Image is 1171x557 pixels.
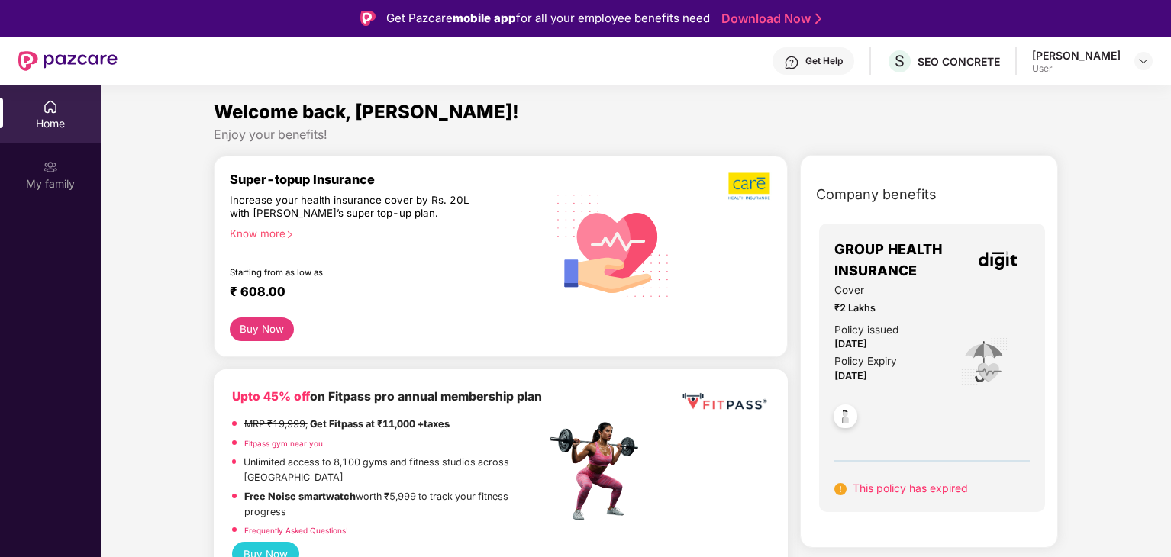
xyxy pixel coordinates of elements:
b: Upto 45% off [232,389,310,404]
div: ₹ 608.00 [230,284,531,302]
strong: Get Fitpass at ₹11,000 +taxes [310,418,450,430]
span: Company benefits [816,184,937,205]
span: ₹2 Lakhs [834,301,939,316]
div: Get Pazcare for all your employee benefits need [386,9,710,27]
div: Super-topup Insurance [230,172,546,187]
span: This policy has expired [853,481,968,494]
div: Starting from as low as [230,267,481,278]
img: svg+xml;base64,PHN2ZyBpZD0iRHJvcGRvd24tMzJ4MzIiIHhtbG5zPSJodHRwOi8vd3d3LnczLm9yZy8yMDAwL3N2ZyIgd2... [1137,55,1150,67]
a: Download Now [721,11,817,27]
div: Know more [230,227,537,238]
img: svg+xml;base64,PHN2ZyBpZD0iSG9tZSIgeG1sbnM9Imh0dHA6Ly93d3cudzMub3JnLzIwMDAvc3ZnIiB3aWR0aD0iMjAiIG... [43,99,58,114]
b: on Fitpass pro annual membership plan [232,389,542,404]
img: fpp.png [545,418,652,525]
div: Policy issued [834,322,898,338]
span: S [895,52,905,70]
div: [PERSON_NAME] [1032,48,1121,63]
strong: mobile app [453,11,516,25]
span: Welcome back, [PERSON_NAME]! [214,101,519,123]
div: User [1032,63,1121,75]
div: Increase your health insurance cover by Rs. 20L with [PERSON_NAME]’s super top-up plan. [230,194,480,221]
div: Enjoy your benefits! [214,127,1059,143]
a: Fitpass gym near you [244,439,323,448]
span: Cover [834,282,939,298]
p: worth ₹5,999 to track your fitness progress [244,489,546,520]
img: b5dec4f62d2307b9de63beb79f102df3.png [728,172,772,201]
img: svg+xml;base64,PHN2ZyB3aWR0aD0iMjAiIGhlaWdodD0iMjAiIHZpZXdCb3g9IjAgMCAyMCAyMCIgZmlsbD0ibm9uZSIgeG... [43,159,58,175]
div: Get Help [805,55,843,67]
span: right [285,230,294,239]
img: fppp.png [679,388,769,416]
del: MRP ₹19,999, [244,418,308,430]
span: GROUP HEALTH INSURANCE [834,239,966,282]
div: SEO CONCRETE [918,54,1000,69]
img: insurerLogo [979,251,1017,270]
button: Buy Now [230,317,295,341]
p: Unlimited access to 8,100 gyms and fitness studios across [GEOGRAPHIC_DATA] [244,455,546,485]
img: svg+xml;base64,PHN2ZyB4bWxucz0iaHR0cDovL3d3dy53My5vcmcvMjAwMC9zdmciIHdpZHRoPSI0OC45NDMiIGhlaWdodD... [827,400,864,437]
img: Stroke [815,11,821,27]
img: svg+xml;base64,PHN2ZyBpZD0iSGVscC0zMngzMiIgeG1sbnM9Imh0dHA6Ly93d3cudzMub3JnLzIwMDAvc3ZnIiB3aWR0aD... [784,55,799,70]
img: Logo [360,11,376,26]
img: svg+xml;base64,PHN2ZyB4bWxucz0iaHR0cDovL3d3dy53My5vcmcvMjAwMC9zdmciIHdpZHRoPSIxNiIgaGVpZ2h0PSIxNi... [834,483,847,495]
div: Policy Expiry [834,353,897,369]
span: [DATE] [834,338,867,349]
img: icon [960,336,1009,387]
strong: Free Noise smartwatch [244,491,356,502]
img: svg+xml;base64,PHN2ZyB4bWxucz0iaHR0cDovL3d3dy53My5vcmcvMjAwMC9zdmciIHhtbG5zOnhsaW5rPSJodHRwOi8vd3... [546,175,682,314]
img: New Pazcare Logo [18,51,118,71]
a: Frequently Asked Questions! [244,526,348,535]
span: [DATE] [834,370,867,382]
